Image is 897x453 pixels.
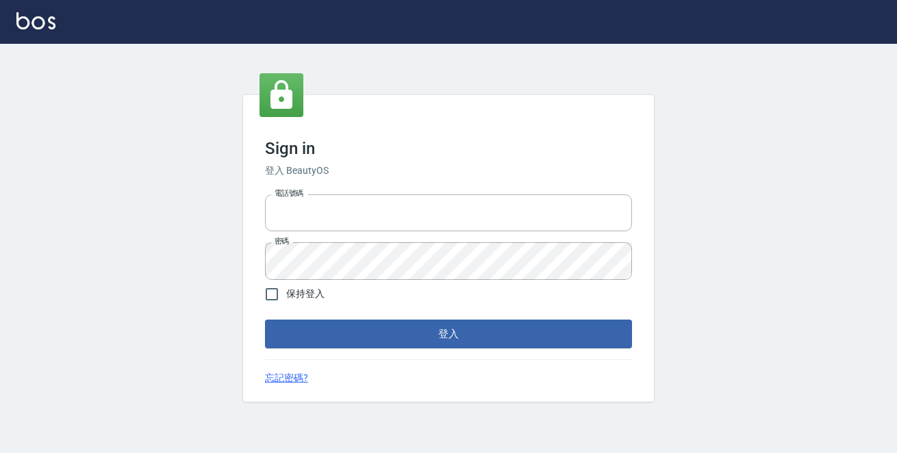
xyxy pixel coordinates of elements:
img: Logo [16,12,55,29]
h3: Sign in [265,139,632,158]
h6: 登入 BeautyOS [265,164,632,178]
label: 密碼 [275,236,289,246]
label: 電話號碼 [275,188,303,198]
span: 保持登入 [286,287,325,301]
button: 登入 [265,320,632,348]
a: 忘記密碼? [265,371,308,385]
